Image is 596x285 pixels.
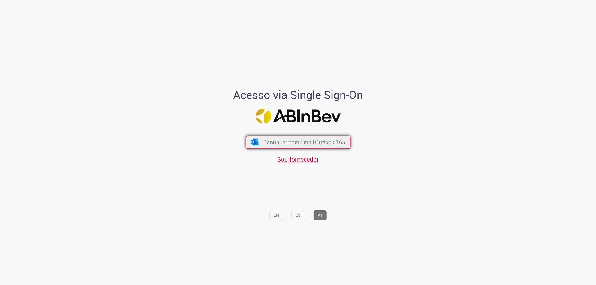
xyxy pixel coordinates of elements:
button: EN [269,210,283,220]
img: Logo ABInBev [255,109,341,124]
a: Sou fornecedor [277,155,319,163]
button: ES [291,210,305,220]
img: ícone Azure/Microsoft 360 [250,139,259,145]
button: PT [313,210,327,220]
button: ícone Azure/Microsoft 360 Continuar com Email Outlook 365 [246,136,350,149]
span: Continuar com Email Outlook 365 [263,139,345,146]
h1: Acesso via Single Sign-On [212,89,384,101]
